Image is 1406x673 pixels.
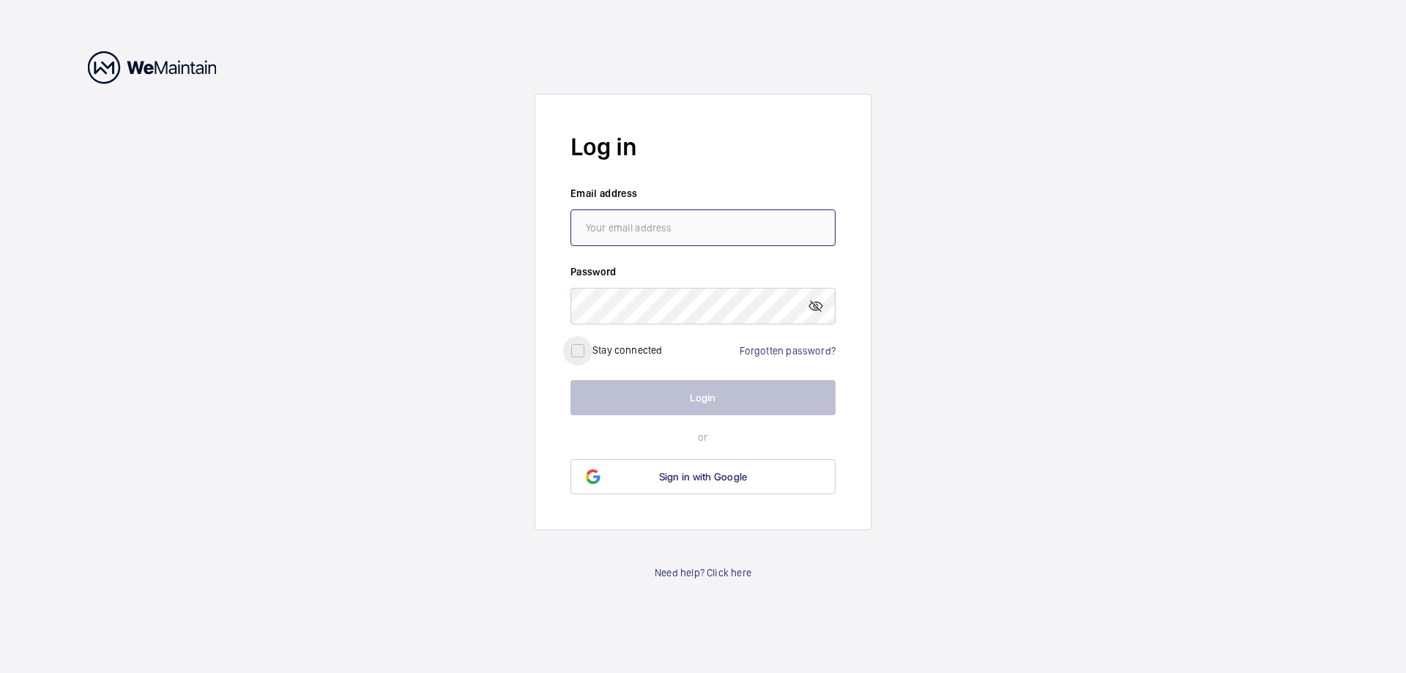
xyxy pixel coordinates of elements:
[570,209,836,246] input: Your email address
[655,565,751,580] a: Need help? Click here
[570,430,836,445] p: or
[592,343,663,355] label: Stay connected
[570,130,836,164] h2: Log in
[659,471,748,483] span: Sign in with Google
[570,380,836,415] button: Login
[570,264,836,279] label: Password
[740,345,836,357] a: Forgotten password?
[570,186,836,201] label: Email address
